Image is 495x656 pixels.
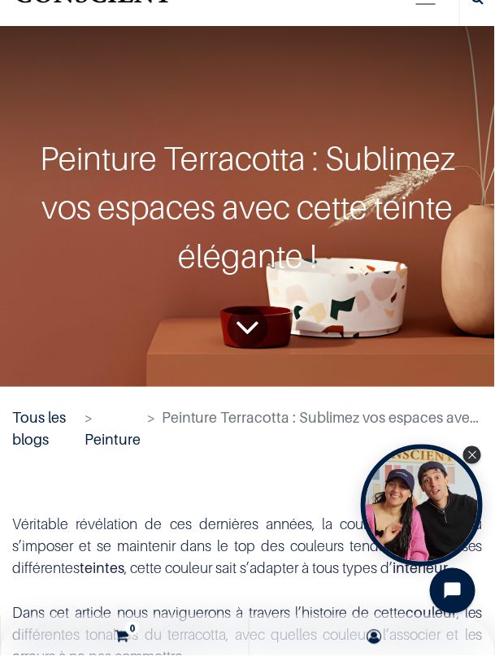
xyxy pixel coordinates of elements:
[393,560,448,577] b: intérieur
[12,409,66,448] a: Tous les blogs
[80,560,124,577] b: teintes
[85,431,141,448] a: Peinture
[125,622,139,636] sup: 0
[12,133,483,280] div: Peinture Terracotta : Sublimez vos espaces avec cette teinte élégante !
[12,514,483,580] p: Véritable révélation de ces dernières années, la couleur a su s’imposer et se maintenir dans le t...
[12,406,483,450] nav: fil d'Ariane
[361,445,483,567] div: Open Tolstoy widget
[463,446,481,464] div: Close Tolstoy widget
[228,307,268,348] a: To blog content
[235,294,260,361] i: To blog content
[406,605,458,622] b: couleur
[361,445,483,567] div: Open Tolstoy
[361,445,483,567] div: Tolstoy bubble widget
[5,615,245,656] a: 0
